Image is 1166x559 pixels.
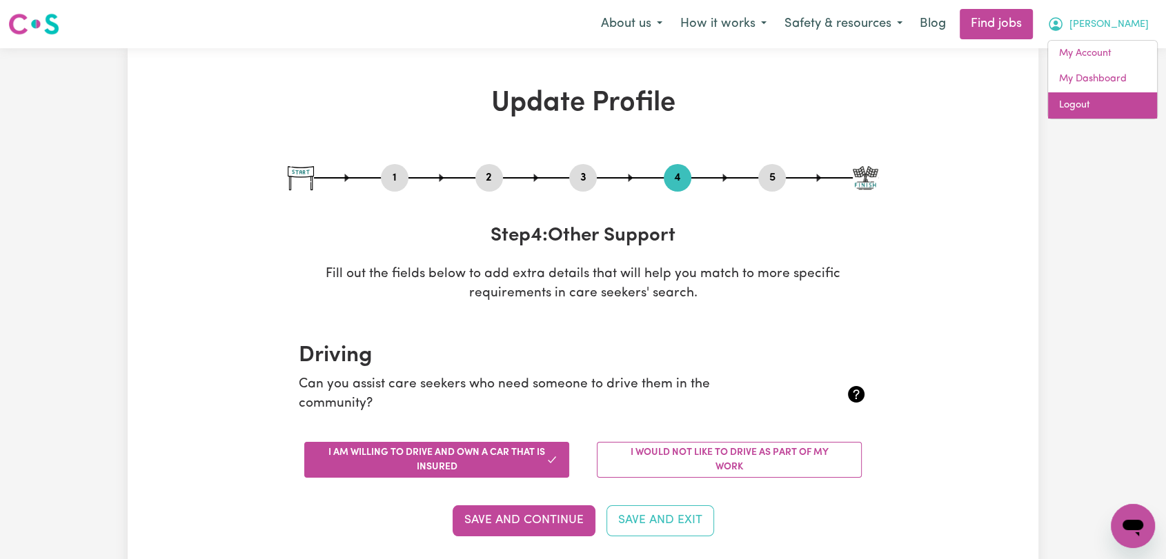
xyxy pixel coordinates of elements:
button: Save and Exit [606,505,714,536]
h3: Step 4 : Other Support [288,225,878,248]
button: Go to step 3 [569,169,597,187]
iframe: Button to launch messaging window [1111,504,1155,548]
span: [PERSON_NAME] [1069,17,1149,32]
a: Careseekers logo [8,8,59,40]
button: I would not like to drive as part of my work [597,442,862,478]
p: Fill out the fields below to add extra details that will help you match to more specific requirem... [288,265,878,305]
h2: Driving [299,343,867,369]
button: Go to step 4 [664,169,691,187]
button: About us [592,10,671,39]
p: Can you assist care seekers who need someone to drive them in the community? [299,375,773,415]
button: How it works [671,10,775,39]
a: Find jobs [960,9,1033,39]
a: Blog [911,9,954,39]
a: Logout [1048,92,1157,119]
button: I am willing to drive and own a car that is insured [304,442,569,478]
a: My Dashboard [1048,66,1157,92]
button: My Account [1038,10,1158,39]
a: My Account [1048,41,1157,67]
button: Go to step 5 [758,169,786,187]
button: Go to step 2 [475,169,503,187]
button: Save and Continue [453,505,595,536]
button: Go to step 1 [381,169,408,187]
button: Safety & resources [775,10,911,39]
div: My Account [1047,40,1158,119]
h1: Update Profile [288,87,878,120]
img: Careseekers logo [8,12,59,37]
